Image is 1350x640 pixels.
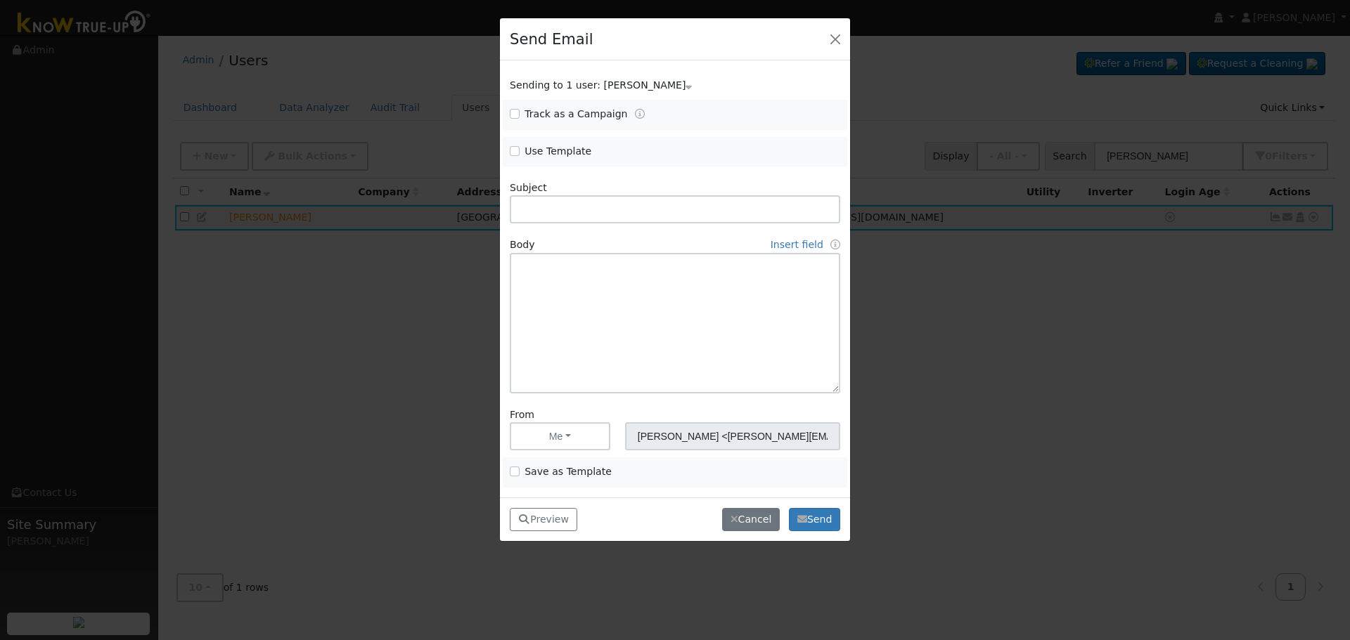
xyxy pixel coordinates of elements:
[635,108,645,119] a: Tracking Campaigns
[510,466,520,476] input: Save as Template
[525,107,627,122] label: Track as a Campaign
[771,239,823,250] a: Insert field
[525,144,591,159] label: Use Template
[510,181,547,195] label: Subject
[510,237,535,252] label: Body
[525,464,612,479] label: Save as Template
[510,109,520,119] input: Track as a Campaign
[510,146,520,156] input: Use Template
[722,508,780,532] button: Cancel
[789,508,840,532] button: Send
[510,508,577,532] button: Preview
[510,407,534,422] label: From
[830,239,840,250] a: Fields
[510,28,593,51] h4: Send Email
[503,78,848,93] div: Show users
[510,422,610,450] button: Me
